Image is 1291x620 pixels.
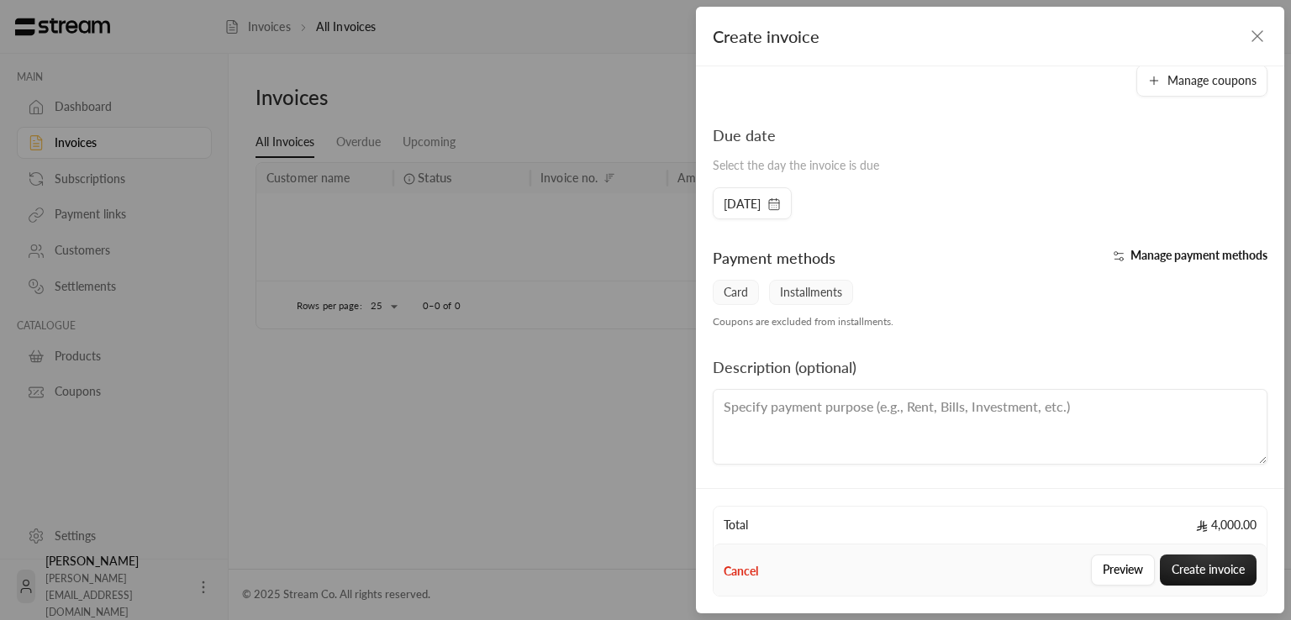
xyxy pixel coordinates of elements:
[1160,554,1257,586] button: Create invoice
[724,517,748,533] span: Total
[1091,554,1155,586] button: Preview
[1136,65,1267,97] button: Manage coupons
[724,196,761,213] span: [DATE]
[724,563,758,580] button: Cancel
[704,315,1276,328] div: Coupons are excluded from installments.
[1196,517,1257,533] span: 4,000.00
[1130,248,1267,262] span: Manage payment methods
[769,280,853,305] span: Installments
[713,123,879,147] div: Due date
[713,280,759,305] span: Card
[713,158,879,172] span: Select the day the invoice is due
[713,358,856,376] span: Description (optional)
[713,26,819,46] span: Create invoice
[713,249,835,267] span: Payment methods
